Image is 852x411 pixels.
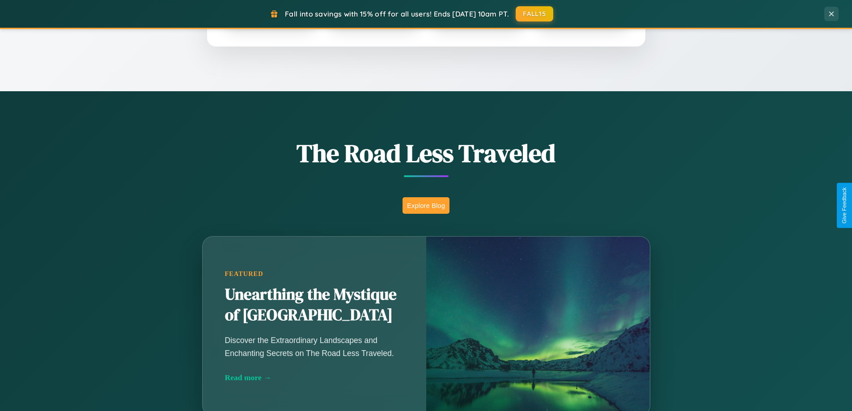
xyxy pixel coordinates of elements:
p: Discover the Extraordinary Landscapes and Enchanting Secrets on The Road Less Traveled. [225,334,404,359]
div: Featured [225,270,404,278]
h2: Unearthing the Mystique of [GEOGRAPHIC_DATA] [225,284,404,326]
button: FALL15 [516,6,553,21]
div: Read more → [225,373,404,382]
span: Fall into savings with 15% off for all users! Ends [DATE] 10am PT. [285,9,509,18]
button: Explore Blog [403,197,449,214]
div: Give Feedback [841,187,848,224]
h1: The Road Less Traveled [158,136,695,170]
